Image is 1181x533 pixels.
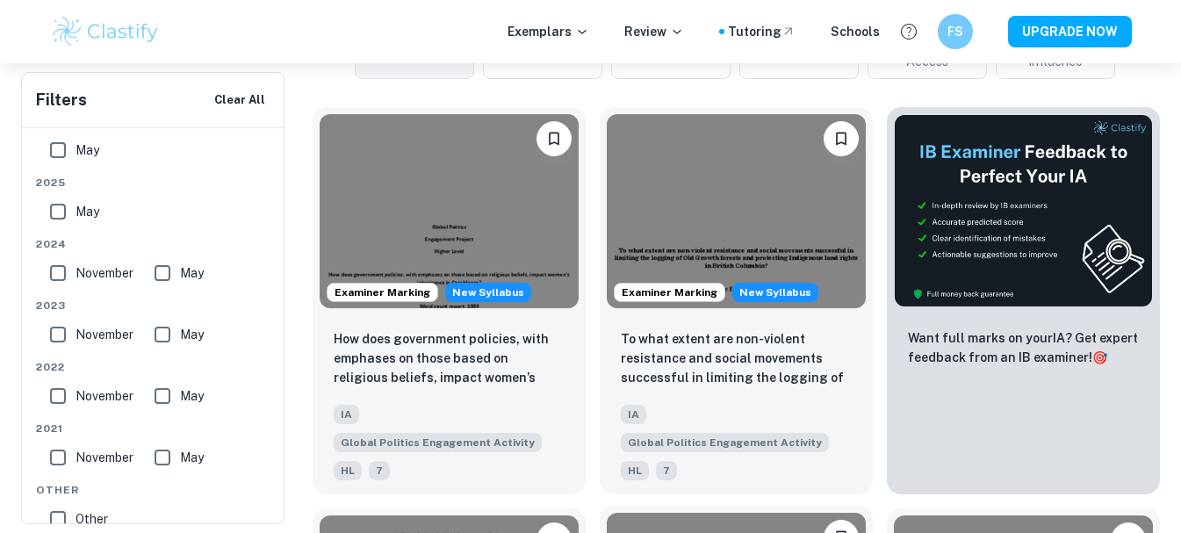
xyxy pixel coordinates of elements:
span: November [76,325,133,344]
img: Global Politics Engagement Activity IA example thumbnail: How does government policies, with empha [320,114,579,308]
h6: FS [945,22,965,41]
button: Bookmark [824,121,859,156]
span: Global Politics Engagement Activity [621,433,829,452]
button: UPGRADE NOW [1008,16,1132,47]
span: 2024 [36,236,271,252]
p: Want full marks on your IA ? Get expert feedback from an IB examiner! [908,328,1139,367]
span: New Syllabus [445,283,531,302]
button: Bookmark [536,121,572,156]
span: 2023 [36,298,271,313]
span: Other [36,482,271,498]
p: To what extent are non-violent resistance and social movements successful in limiting the logging... [621,329,852,389]
span: 🎯 [1092,350,1107,364]
span: May [180,386,204,406]
span: November [76,263,133,283]
img: Global Politics Engagement Activity IA example thumbnail: To what extent are non-violent resistanc [607,114,866,308]
div: Starting from the May 2026 session, the Global Politics Engagement Activity requirements have cha... [445,283,531,302]
a: Examiner MarkingStarting from the May 2026 session, the Global Politics Engagement Activity requi... [600,107,873,494]
a: Examiner MarkingStarting from the May 2026 session, the Global Politics Engagement Activity requi... [313,107,586,494]
span: 2025 [36,175,271,191]
div: Starting from the May 2026 session, the Global Politics Engagement Activity requirements have cha... [732,283,818,302]
a: Tutoring [728,22,796,41]
span: May [76,140,99,160]
span: 2021 [36,421,271,436]
span: IA [334,405,359,424]
span: Other [76,509,108,529]
img: Clastify logo [50,14,162,49]
span: 7 [656,461,677,480]
span: May [76,202,99,221]
button: Clear All [210,87,270,113]
button: FS [938,14,973,49]
span: November [76,448,133,467]
a: Schools [831,22,880,41]
span: November [76,386,133,406]
span: May [180,448,204,467]
p: Review [624,22,684,41]
span: HL [621,461,649,480]
span: May [180,325,204,344]
span: Examiner Marking [615,285,724,300]
h6: Filters [36,88,87,112]
span: 2022 [36,359,271,375]
p: Exemplars [508,22,589,41]
span: Global Politics Engagement Activity [334,433,542,452]
span: IA [621,405,646,424]
p: How does government policies, with emphases on those based on religious beliefs, impact women’s i... [334,329,565,389]
span: May [180,263,204,283]
a: ThumbnailWant full marks on yourIA? Get expert feedback from an IB examiner! [887,107,1160,494]
img: Thumbnail [894,114,1153,307]
button: Help and Feedback [894,17,924,47]
span: HL [334,461,362,480]
span: New Syllabus [732,283,818,302]
span: Examiner Marking [328,285,437,300]
span: 7 [369,461,390,480]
